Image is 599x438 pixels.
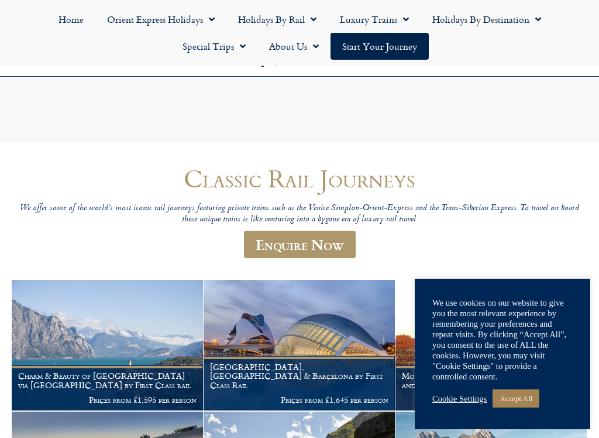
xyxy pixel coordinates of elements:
a: Orient Express Holidays [95,6,226,33]
div: We use cookies on our website to give you the most relevant experience by remembering your prefer... [432,297,573,382]
a: Special Trips [171,33,257,60]
p: Prices from £1,595 per person [18,395,197,405]
h1: Morocco’s Imperial Cities by First Class rail and ferry [402,371,580,390]
a: Morocco’s Imperial Cities by First Class rail and ferry Prices from £1,795 per person [395,280,587,411]
a: Holidays by Destination [421,6,553,33]
a: Home [47,6,95,33]
a: Start your Journey [331,33,429,60]
p: Prices from £1,645 per person [210,395,388,405]
p: Prices from £1,795 per person [402,395,580,405]
h1: Charm & Beauty of [GEOGRAPHIC_DATA] via [GEOGRAPHIC_DATA] by First Class rail [18,371,197,390]
h1: [GEOGRAPHIC_DATA], [GEOGRAPHIC_DATA] & Barcelona by First Class Rail [210,362,388,390]
a: Enquire Now [244,231,356,258]
a: Charm & Beauty of [GEOGRAPHIC_DATA] via [GEOGRAPHIC_DATA] by First Class rail Prices from £1,595 ... [12,280,204,411]
p: We offer some of the world’s most iconic rail journeys featuring private trains such as the Venic... [19,203,580,225]
a: [GEOGRAPHIC_DATA], [GEOGRAPHIC_DATA] & Barcelona by First Class Rail Prices from £1,645 per person [204,280,395,411]
a: Cookie Settings [432,393,487,404]
a: Luxury Trains [328,6,421,33]
h6: [DATE] to [DATE] 9am – 5pm Outside of these times please leave a message on our 24/7 enquiry serv... [163,35,397,67]
nav: Menu [6,6,593,60]
a: Holidays by Rail [226,6,328,33]
a: About Us [257,33,331,60]
h1: Classic Rail Journeys [19,165,580,192]
a: Accept All [493,389,539,408]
